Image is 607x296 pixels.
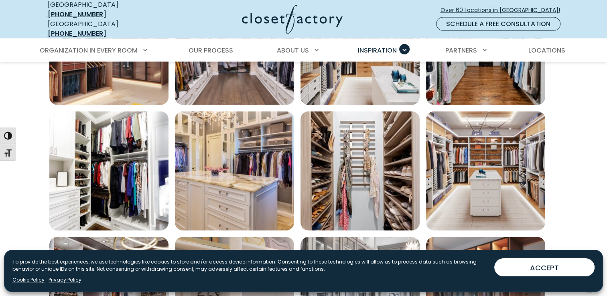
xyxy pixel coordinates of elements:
p: To provide the best experiences, we use technologies like cookies to store and/or access device i... [12,258,488,273]
a: Privacy Policy [49,276,81,284]
span: About Us [277,46,309,55]
img: Shoe shelving display with adjustable rows and a wall-mounted rack for scarves and belts. [300,112,420,231]
span: Over 60 Locations in [GEOGRAPHIC_DATA]! [441,6,566,14]
span: Our Process [189,46,233,55]
a: Open inspiration gallery to preview enlarged image [175,112,294,231]
div: [GEOGRAPHIC_DATA] [48,19,164,39]
img: Elegant luxury closet with floor-to-ceiling storage, LED underlighting, valet rods, glass shelvin... [426,112,545,231]
a: [PHONE_NUMBER] [48,29,106,38]
a: Over 60 Locations in [GEOGRAPHIC_DATA]! [440,3,567,17]
img: Mirror-front cabinets with integrated lighting, a center island with marble countertop, raised pa... [175,112,294,231]
span: Partners [445,46,477,55]
a: Cookie Policy [12,276,45,284]
a: [PHONE_NUMBER] [48,10,106,19]
a: Open inspiration gallery to preview enlarged image [300,112,420,231]
a: Open inspiration gallery to preview enlarged image [49,112,168,231]
button: ACCEPT [494,258,595,276]
nav: Primary Menu [34,39,573,62]
span: Organization in Every Room [40,46,138,55]
img: Custom walk-in with shaker cabinetry, full-extension drawers, and crown molding. Includes angled ... [49,112,168,231]
span: Locations [528,46,565,55]
a: Open inspiration gallery to preview enlarged image [426,112,545,231]
a: Schedule a Free Consultation [436,17,560,31]
img: Closet Factory Logo [242,5,343,34]
span: Inspiration [358,46,397,55]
